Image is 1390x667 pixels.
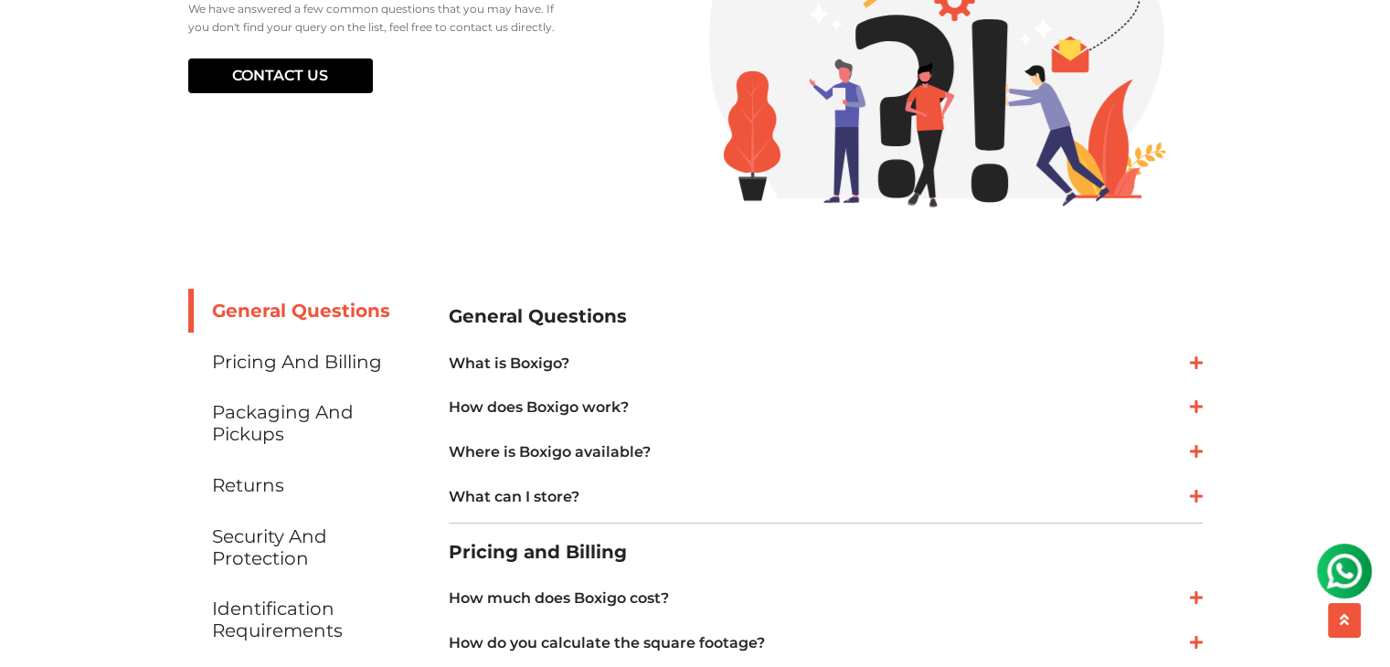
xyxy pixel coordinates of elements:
a: Identification Requirements [188,587,421,652]
a: Packaging and Pickups [188,390,421,456]
a: Security and Protection [188,514,421,580]
h2: Pricing and Billing [449,532,1203,573]
a: What can I store? [449,486,1203,508]
a: How does Boxigo work? [449,397,1203,418]
a: Pricing and Billing [188,340,421,384]
a: Where is Boxigo available? [449,441,1203,463]
a: How do you calculate the square footage? [449,632,1203,654]
a: Returns [188,463,421,507]
img: whatsapp-icon.svg [18,18,55,55]
button: scroll up [1328,603,1361,638]
a: General Questions [188,289,421,333]
h2: General Questions [449,296,1203,337]
a: How much does Boxigo cost? [449,588,1203,609]
a: What is Boxigo? [449,353,1203,375]
a: Contact Us [188,58,374,93]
